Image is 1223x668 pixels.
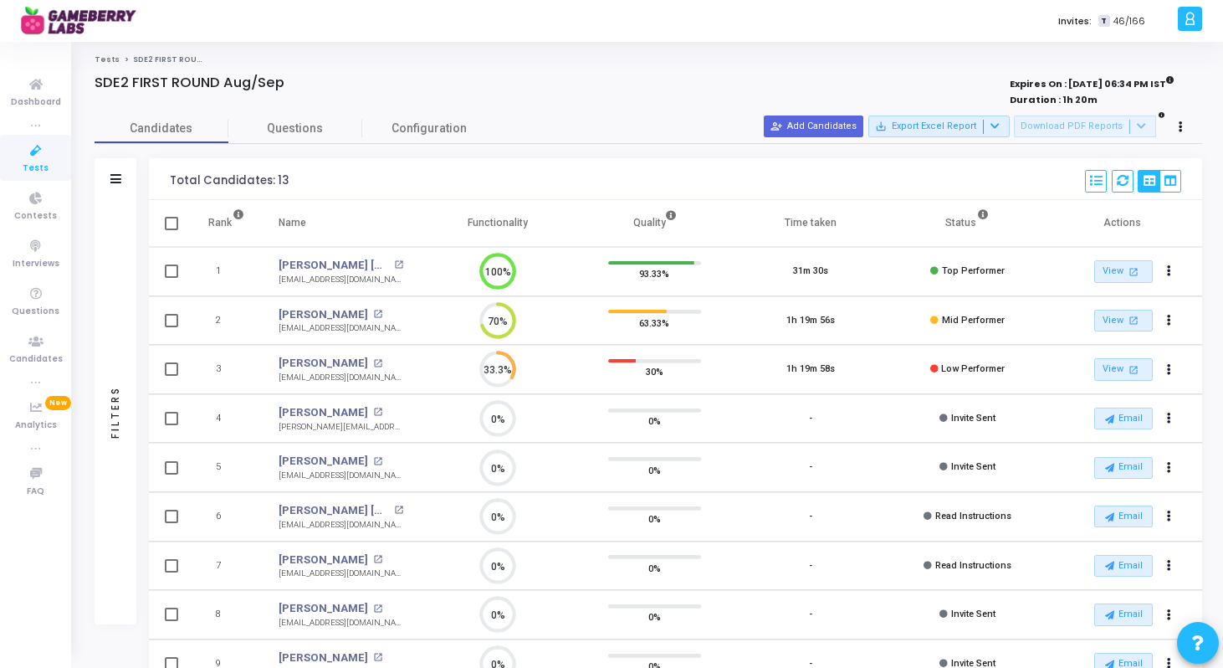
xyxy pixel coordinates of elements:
a: View [1094,358,1153,381]
span: Top Performer [942,265,1005,276]
mat-icon: open_in_new [1126,313,1140,327]
th: Functionality [420,200,576,247]
span: Dashboard [11,95,61,110]
span: Tests [23,162,49,176]
div: 31m 30s [793,265,828,279]
a: [PERSON_NAME] [279,552,368,568]
mat-icon: save_alt [875,121,887,132]
img: logo [21,4,146,38]
span: Contests [14,209,57,224]
span: 63.33% [639,314,669,331]
span: Invite Sent [951,461,995,472]
mat-icon: open_in_new [394,506,403,515]
div: [EMAIL_ADDRESS][DOMAIN_NAME] [279,470,403,482]
button: Actions [1158,358,1181,382]
div: - [809,608,812,622]
a: [PERSON_NAME] [279,355,368,372]
label: Invites: [1058,14,1092,28]
div: - [809,559,812,573]
span: Interviews [13,257,59,271]
th: Status [889,200,1046,247]
button: Email [1094,506,1153,527]
span: SDE2 FIRST ROUND Aug/Sep [133,54,246,64]
button: Actions [1158,456,1181,480]
td: 4 [191,394,262,444]
button: Actions [1158,506,1181,529]
span: 46/166 [1113,14,1145,28]
span: 0% [648,609,661,625]
div: Time taken [785,213,837,232]
span: Mid Performer [942,315,1005,326]
h4: SDE2 FIRST ROUND Aug/Sep [95,75,284,91]
button: Email [1094,604,1153,625]
th: Actions [1046,200,1202,247]
th: Quality [576,200,733,247]
span: Low Performer [941,363,1005,374]
mat-icon: open_in_new [1126,362,1140,377]
a: [PERSON_NAME] [PERSON_NAME] [279,502,389,519]
div: [EMAIL_ADDRESS][DOMAIN_NAME] [279,617,403,629]
th: Rank [191,200,262,247]
mat-icon: open_in_new [373,408,382,417]
div: [PERSON_NAME][EMAIL_ADDRESS][DOMAIN_NAME] [279,421,403,434]
span: 93.33% [639,265,669,282]
span: Invite Sent [951,609,995,619]
div: [EMAIL_ADDRESS][DOMAIN_NAME] [279,274,403,286]
button: Actions [1158,554,1181,578]
button: Email [1094,555,1153,577]
a: [PERSON_NAME] [279,600,368,617]
span: Read Instructions [935,560,1011,571]
a: Tests [95,54,120,64]
td: 8 [191,590,262,640]
td: 6 [191,492,262,542]
span: New [45,396,71,410]
button: Actions [1158,260,1181,284]
mat-icon: open_in_new [373,555,382,564]
span: Questions [228,120,362,137]
span: 0% [648,559,661,576]
a: View [1094,260,1153,283]
a: [PERSON_NAME] [279,306,368,323]
span: 0% [648,461,661,478]
div: [EMAIL_ADDRESS][DOMAIN_NAME] [279,322,403,335]
a: [PERSON_NAME] [279,650,368,666]
button: Download PDF Reports [1014,116,1156,137]
td: 3 [191,345,262,394]
div: 1h 19m 56s [786,314,835,328]
span: Configuration [391,120,467,137]
mat-icon: open_in_new [1126,265,1140,279]
mat-icon: open_in_new [373,457,382,466]
strong: Expires On : [DATE] 06:34 PM IST [1010,73,1174,91]
span: Invite Sent [951,413,995,424]
td: 2 [191,296,262,346]
span: T [1098,15,1109,28]
span: 30% [646,363,663,380]
mat-icon: open_in_new [373,604,382,614]
div: Filters [108,320,123,504]
button: Actions [1158,309,1181,332]
a: [PERSON_NAME] [279,404,368,421]
div: [EMAIL_ADDRESS][DOMAIN_NAME] [279,519,403,532]
mat-icon: open_in_new [394,260,403,270]
button: Email [1094,408,1153,429]
strong: Duration : 1h 20m [1010,93,1098,106]
div: [EMAIL_ADDRESS][DOMAIN_NAME] [279,372,403,384]
div: [EMAIL_ADDRESS][DOMAIN_NAME] [279,568,403,580]
div: Total Candidates: 13 [170,174,289,188]
div: View Options [1138,170,1181,193]
button: Email [1094,457,1153,479]
div: 1h 19m 58s [786,362,835,377]
a: View [1094,310,1153,332]
button: Export Excel Report [868,116,1010,137]
span: 0% [648,511,661,527]
mat-icon: open_in_new [373,359,382,368]
span: Candidates [95,120,228,137]
button: Actions [1158,407,1181,430]
div: - [809,460,812,475]
td: 5 [191,443,262,492]
button: Actions [1158,604,1181,627]
span: Analytics [15,419,57,433]
span: Candidates [9,352,63,367]
span: Questions [12,305,59,319]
